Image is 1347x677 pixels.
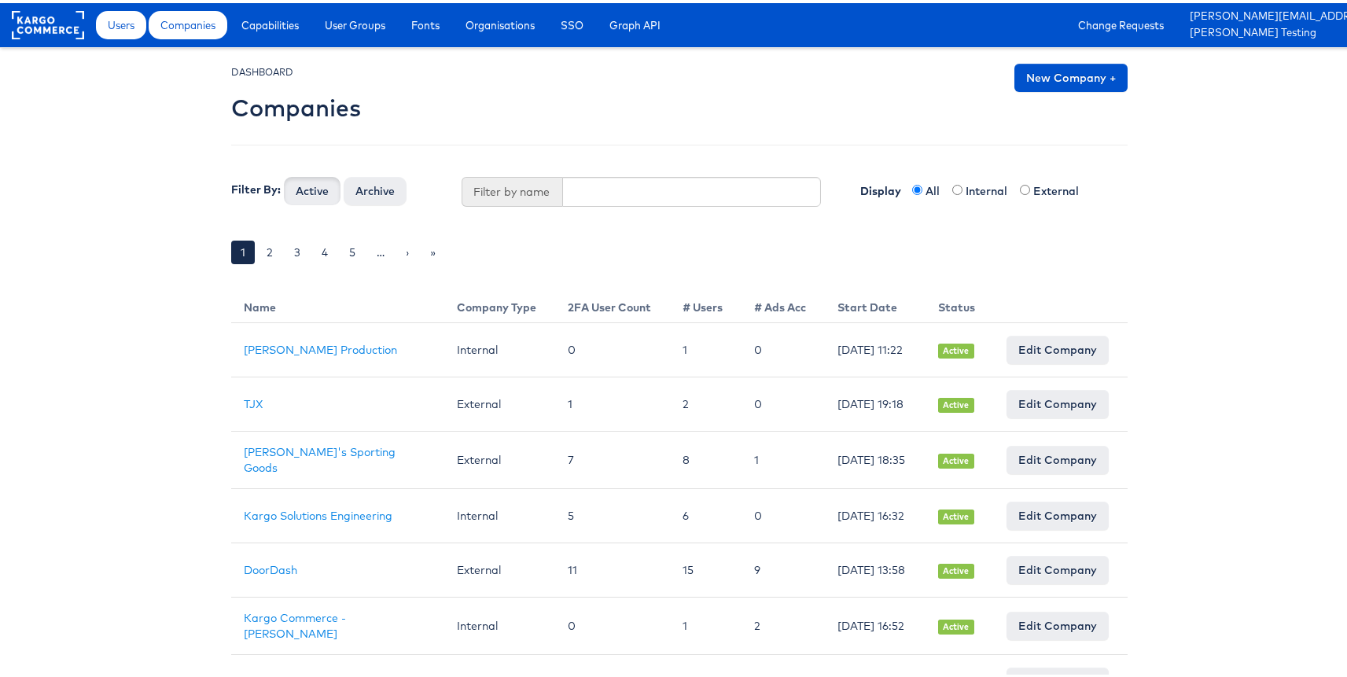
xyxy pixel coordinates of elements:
td: 0 [555,594,670,652]
a: [PERSON_NAME][EMAIL_ADDRESS][PERSON_NAME][DOMAIN_NAME] [1190,6,1347,22]
td: [DATE] 16:52 [825,594,926,652]
label: External [1033,180,1088,196]
a: Edit Company [1007,443,1109,471]
a: Edit Company [1007,499,1109,527]
a: Kargo Solutions Engineering [244,506,392,520]
td: 2 [742,594,825,652]
a: Graph API [598,8,672,36]
span: Active [938,506,974,521]
a: Change Requests [1066,8,1176,36]
td: [DATE] 18:35 [825,429,926,486]
td: External [444,429,555,486]
td: [DATE] 19:18 [825,374,926,429]
td: 0 [742,374,825,429]
td: 11 [555,540,670,594]
a: Companies [149,8,227,36]
td: 2 [670,374,742,429]
a: Organisations [454,8,547,36]
span: Active [938,340,974,355]
a: 1 [231,237,255,261]
th: # Ads Acc [742,284,825,320]
span: Active [938,395,974,410]
th: Company Type [444,284,555,320]
td: 0 [742,320,825,374]
a: » [421,237,445,261]
th: Start Date [825,284,926,320]
span: SSO [561,14,583,30]
td: 1 [742,429,825,486]
a: TJX [244,394,263,408]
td: 1 [670,594,742,652]
td: 1 [670,320,742,374]
a: 5 [340,237,365,261]
span: Active [938,616,974,631]
label: Display [845,174,909,196]
a: DoorDash [244,560,297,574]
a: 4 [312,237,337,261]
td: 1 [555,374,670,429]
th: 2FA User Count [555,284,670,320]
th: Status [926,284,994,320]
td: [DATE] 13:58 [825,540,926,594]
button: Archive [344,174,407,202]
a: Kargo Commerce - [PERSON_NAME] [244,608,346,638]
a: Capabilities [230,8,311,36]
span: Active [938,451,974,465]
a: Edit Company [1007,609,1109,637]
span: Organisations [466,14,535,30]
a: Fonts [399,8,451,36]
a: 3 [285,237,310,261]
td: External [444,540,555,594]
td: 0 [742,486,825,540]
td: 9 [742,540,825,594]
a: SSO [549,8,595,36]
a: 2 [257,237,282,261]
h2: Companies [231,92,361,118]
a: … [367,237,394,261]
small: DASHBOARD [231,63,293,75]
a: Edit Company [1007,553,1109,581]
a: New Company + [1014,61,1128,89]
a: [PERSON_NAME] Production [244,340,397,354]
td: [DATE] 16:32 [825,486,926,540]
button: Active [284,174,340,202]
td: 15 [670,540,742,594]
span: Graph API [609,14,661,30]
a: Edit Company [1007,387,1109,415]
td: External [444,374,555,429]
a: Users [96,8,146,36]
span: User Groups [325,14,385,30]
a: Edit Company [1007,333,1109,361]
label: Filter By: [231,178,281,194]
label: Internal [966,180,1017,196]
span: Fonts [411,14,440,30]
span: Companies [160,14,215,30]
a: [PERSON_NAME] Testing [1190,22,1347,39]
td: 5 [555,486,670,540]
a: User Groups [313,8,397,36]
td: Internal [444,594,555,652]
td: 7 [555,429,670,486]
span: Capabilities [241,14,299,30]
th: Name [231,284,444,320]
span: Filter by name [462,174,562,204]
span: Active [938,561,974,576]
a: › [396,237,418,261]
th: # Users [670,284,742,320]
td: 8 [670,429,742,486]
label: All [926,180,949,196]
span: Users [108,14,134,30]
a: [PERSON_NAME]'s Sporting Goods [244,442,396,472]
td: 6 [670,486,742,540]
td: Internal [444,320,555,374]
td: [DATE] 11:22 [825,320,926,374]
td: 0 [555,320,670,374]
td: Internal [444,486,555,540]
